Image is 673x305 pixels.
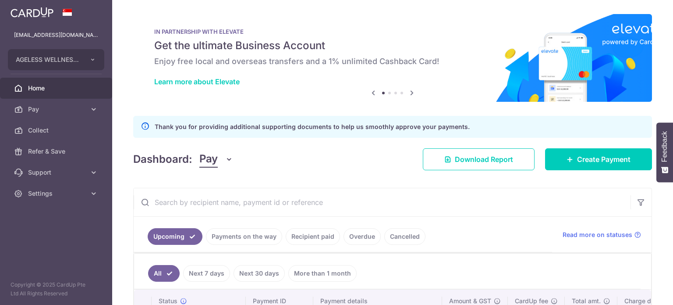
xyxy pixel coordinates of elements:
[344,228,381,245] a: Overdue
[133,151,192,167] h4: Dashboard:
[14,31,98,39] p: [EMAIL_ADDRESS][DOMAIN_NAME]
[577,154,630,165] span: Create Payment
[545,148,652,170] a: Create Payment
[28,126,86,135] span: Collect
[28,147,86,156] span: Refer & Save
[384,228,425,245] a: Cancelled
[28,105,86,114] span: Pay
[199,151,218,168] span: Pay
[28,84,86,93] span: Home
[154,77,240,86] a: Learn more about Elevate
[154,56,631,67] h6: Enjoy free local and overseas transfers and a 1% unlimited Cashback Card!
[234,265,285,282] a: Next 30 days
[28,189,86,198] span: Settings
[288,265,357,282] a: More than 1 month
[183,265,230,282] a: Next 7 days
[656,122,673,182] button: Feedback - Show survey
[16,55,81,64] span: AGELESS WELLNESS PTE. LTD.
[155,122,470,132] p: Thank you for providing additional supporting documents to help us smoothly approve your payments.
[148,265,180,282] a: All
[563,230,632,239] span: Read more on statuses
[455,154,513,165] span: Download Report
[11,7,53,18] img: CardUp
[28,168,86,177] span: Support
[286,228,340,245] a: Recipient paid
[199,151,233,168] button: Pay
[661,131,669,162] span: Feedback
[154,39,631,53] h5: Get the ultimate Business Account
[134,188,630,216] input: Search by recipient name, payment id or reference
[563,230,641,239] a: Read more on statuses
[8,49,104,70] button: AGELESS WELLNESS PTE. LTD.
[154,28,631,35] p: IN PARTNERSHIP WITH ELEVATE
[148,228,202,245] a: Upcoming
[423,148,535,170] a: Download Report
[206,228,282,245] a: Payments on the way
[133,14,652,102] img: Renovation banner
